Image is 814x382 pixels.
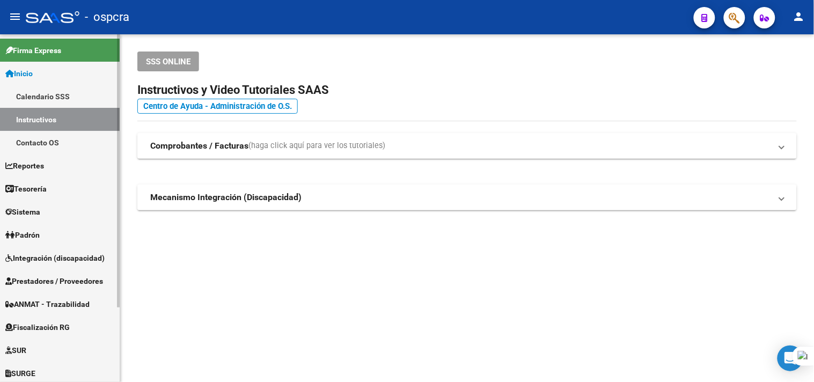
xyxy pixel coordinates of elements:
a: Centro de Ayuda - Administración de O.S. [137,99,298,114]
span: SSS ONLINE [146,57,190,67]
span: SURGE [5,368,35,379]
span: Tesorería [5,183,47,195]
button: SSS ONLINE [137,52,199,71]
mat-expansion-panel-header: Mecanismo Integración (Discapacidad) [137,185,797,210]
span: (haga click aquí para ver los tutoriales) [248,140,385,152]
mat-icon: menu [9,10,21,23]
span: Sistema [5,206,40,218]
mat-expansion-panel-header: Comprobantes / Facturas(haga click aquí para ver los tutoriales) [137,133,797,159]
mat-icon: person [793,10,805,23]
span: Prestadores / Proveedores [5,275,103,287]
h2: Instructivos y Video Tutoriales SAAS [137,80,797,100]
span: Inicio [5,68,33,79]
span: - ospcra [85,5,129,29]
span: SUR [5,344,26,356]
div: Open Intercom Messenger [778,346,803,371]
span: Integración (discapacidad) [5,252,105,264]
span: Fiscalización RG [5,321,70,333]
strong: Comprobantes / Facturas [150,140,248,152]
strong: Mecanismo Integración (Discapacidad) [150,192,302,203]
span: ANMAT - Trazabilidad [5,298,90,310]
span: Reportes [5,160,44,172]
span: Firma Express [5,45,61,56]
span: Padrón [5,229,40,241]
